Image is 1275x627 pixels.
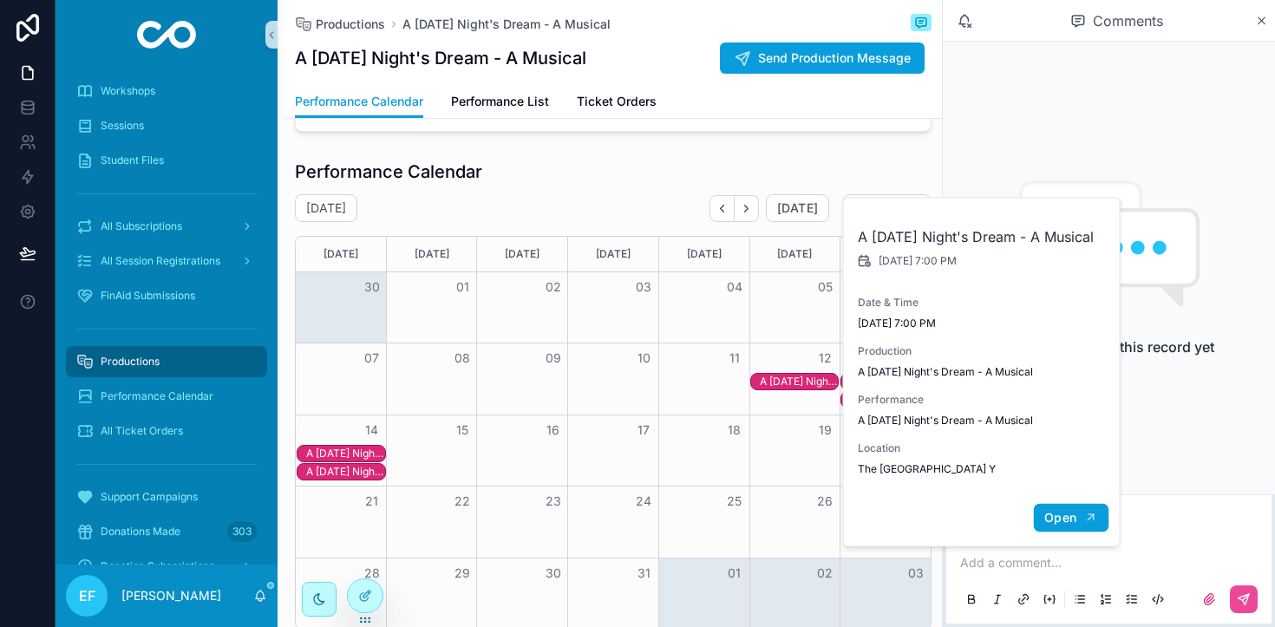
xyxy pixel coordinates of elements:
[56,69,278,565] div: scrollable content
[295,86,423,119] a: Performance Calendar
[137,21,197,49] img: App logo
[480,237,565,271] div: [DATE]
[858,226,1108,247] h2: A [DATE] Night's Dream - A Musical
[101,424,183,438] span: All Ticket Orders
[66,211,267,242] a: All Subscriptions
[858,344,1108,358] span: Production
[633,420,654,441] button: 17
[101,559,214,573] span: Donation Subscriptions
[452,277,473,297] button: 01
[858,393,1108,407] span: Performance
[362,348,382,369] button: 07
[1033,504,1108,532] button: Open
[295,46,586,70] h1: A [DATE] Night's Dream - A Musical
[316,16,385,33] span: Productions
[295,16,385,33] a: Productions
[766,194,829,222] button: [DATE]
[814,491,835,512] button: 26
[389,237,474,271] div: [DATE]
[858,317,1108,330] span: [DATE] 7:00 PM
[571,237,656,271] div: [DATE]
[577,86,657,121] a: Ticket Orders
[121,587,221,604] p: [PERSON_NAME]
[306,199,346,217] h2: [DATE]
[66,346,267,377] a: Productions
[735,195,759,222] button: Next
[451,86,549,121] a: Performance List
[543,348,564,369] button: 09
[758,49,911,67] span: Send Production Message
[66,481,267,513] a: Support Campaigns
[724,491,745,512] button: 25
[814,563,835,584] button: 02
[543,277,564,297] button: 02
[101,119,144,133] span: Sessions
[101,355,160,369] span: Productions
[66,110,267,141] a: Sessions
[858,462,1108,476] span: The [GEOGRAPHIC_DATA] Y
[295,160,482,184] h1: Performance Calendar
[633,491,654,512] button: 24
[66,280,267,311] a: FinAid Submissions
[709,195,735,222] button: Back
[295,93,423,110] span: Performance Calendar
[633,563,654,584] button: 31
[452,420,473,441] button: 15
[843,194,932,222] button: Month
[724,420,745,441] button: 18
[760,374,839,389] div: A Midsummer Night's Dream - A Musical
[777,200,818,216] span: [DATE]
[66,516,267,547] a: Donations Made303
[362,420,382,441] button: 14
[101,254,220,268] span: All Session Registrations
[452,563,473,584] button: 29
[101,289,195,303] span: FinAid Submissions
[66,415,267,447] a: All Ticket Orders
[720,42,925,74] button: Send Production Message
[101,84,155,98] span: Workshops
[1044,510,1076,526] span: Open
[543,491,564,512] button: 23
[543,563,564,584] button: 30
[452,348,473,369] button: 08
[306,446,385,461] div: A Midsummer Night's Dream - A Musical
[101,219,182,233] span: All Subscriptions
[452,491,473,512] button: 22
[362,277,382,297] button: 30
[858,365,1108,379] span: A [DATE] Night's Dream - A Musical
[101,490,198,504] span: Support Campaigns
[858,296,1108,310] span: Date & Time
[402,16,611,33] a: A [DATE] Night's Dream - A Musical
[662,237,747,271] div: [DATE]
[101,153,164,167] span: Student Files
[101,389,213,403] span: Performance Calendar
[66,145,267,176] a: Student Files
[753,237,838,271] div: [DATE]
[814,348,835,369] button: 12
[724,563,745,584] button: 01
[66,381,267,412] a: Performance Calendar
[79,585,95,606] span: EF
[451,93,549,110] span: Performance List
[633,277,654,297] button: 03
[306,464,385,480] div: A Midsummer Night's Dream - A Musical
[66,551,267,582] a: Donation Subscriptions
[362,491,382,512] button: 21
[858,441,1108,455] span: Location
[814,277,835,297] button: 05
[101,525,180,539] span: Donations Made
[760,375,839,389] div: A [DATE] Night's Dream - A Musical
[724,277,745,297] button: 04
[906,563,926,584] button: 03
[306,465,385,479] div: A [DATE] Night's Dream - A Musical
[306,447,385,460] div: A [DATE] Night's Dream - A Musical
[298,237,383,271] div: [DATE]
[724,348,745,369] button: 11
[66,245,267,277] a: All Session Registrations
[1093,10,1163,31] span: Comments
[362,563,382,584] button: 28
[633,348,654,369] button: 10
[879,254,957,268] span: [DATE] 7:00 PM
